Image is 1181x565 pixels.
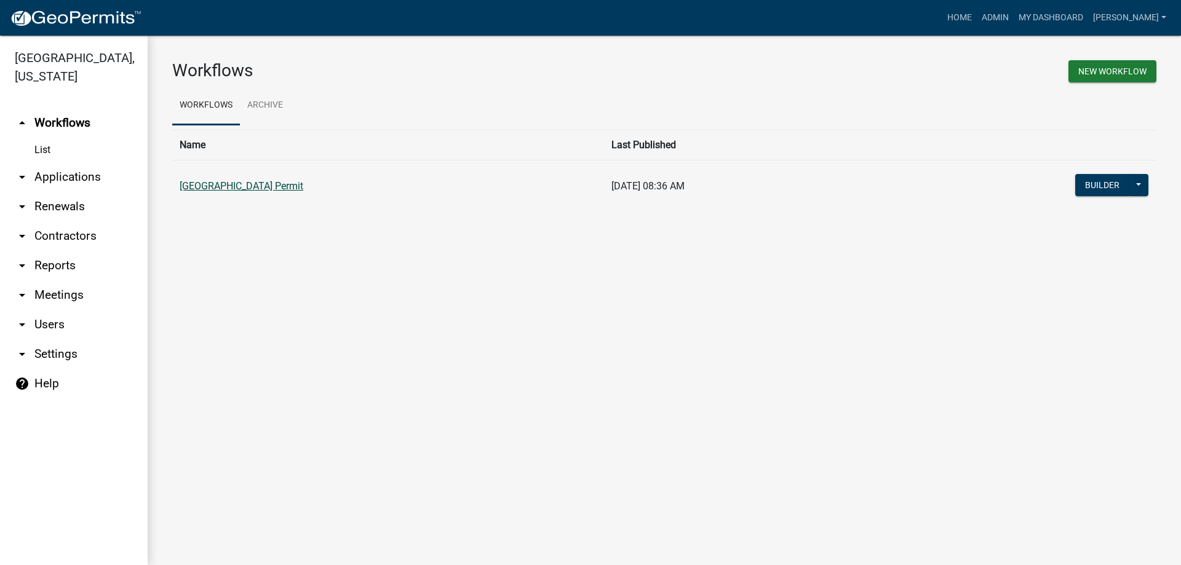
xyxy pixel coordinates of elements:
[611,180,685,192] span: [DATE] 08:36 AM
[15,376,30,391] i: help
[1068,60,1156,82] button: New Workflow
[15,170,30,184] i: arrow_drop_down
[15,116,30,130] i: arrow_drop_up
[15,317,30,332] i: arrow_drop_down
[180,180,303,192] a: [GEOGRAPHIC_DATA] Permit
[172,60,655,81] h3: Workflows
[15,288,30,302] i: arrow_drop_down
[172,130,604,160] th: Name
[1014,6,1088,30] a: My Dashboard
[977,6,1014,30] a: Admin
[1088,6,1171,30] a: [PERSON_NAME]
[15,347,30,362] i: arrow_drop_down
[172,86,240,125] a: Workflows
[240,86,290,125] a: Archive
[15,229,30,243] i: arrow_drop_down
[1075,174,1129,196] button: Builder
[15,258,30,273] i: arrow_drop_down
[942,6,977,30] a: Home
[15,199,30,214] i: arrow_drop_down
[604,130,878,160] th: Last Published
